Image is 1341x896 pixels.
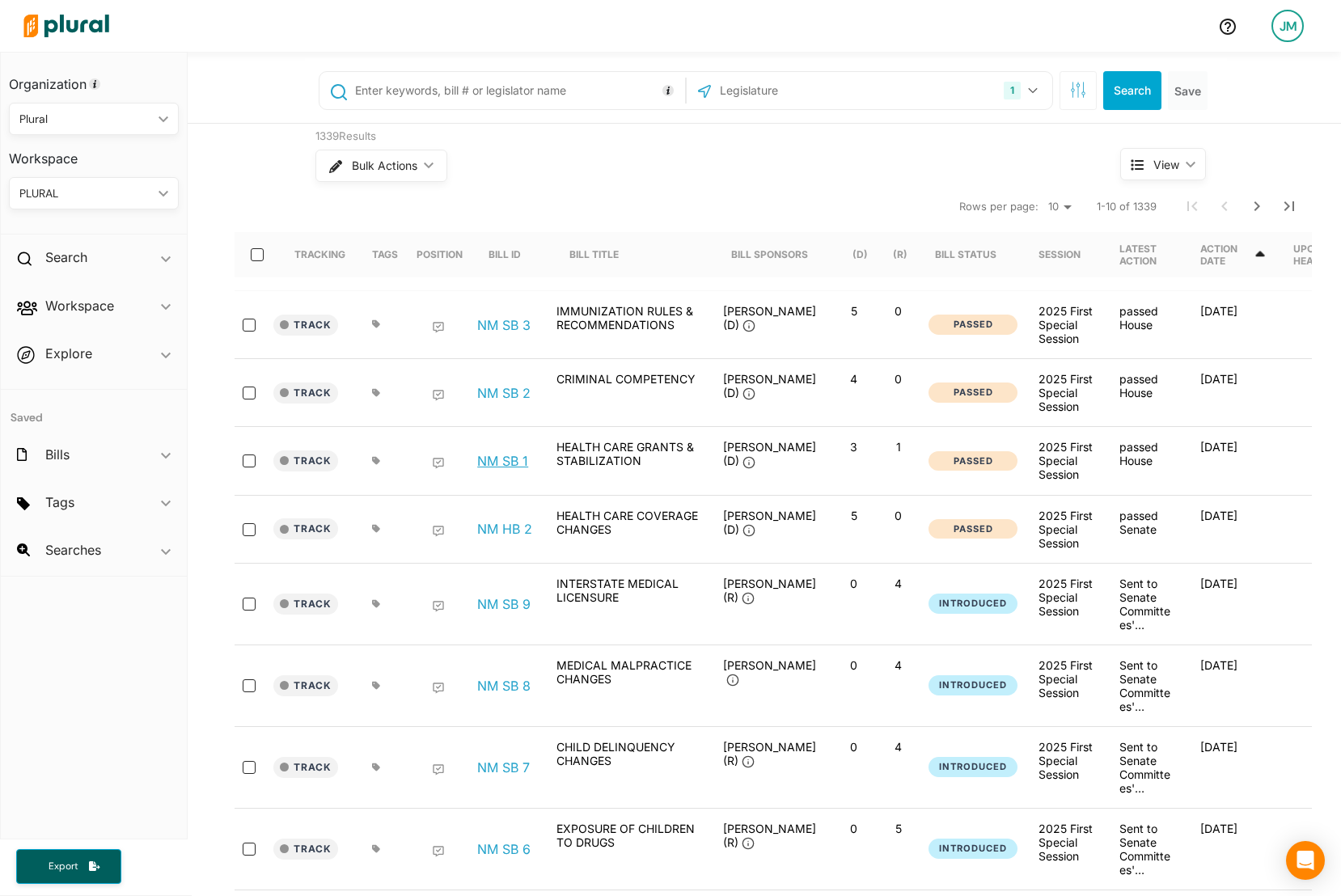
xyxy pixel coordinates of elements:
[1097,199,1157,215] span: 1-10 of 1339
[723,372,816,399] span: [PERSON_NAME] (D)
[273,518,338,539] button: Track
[882,372,914,386] p: 0
[959,199,1039,215] span: Rows per page:
[929,519,1017,539] button: Passed
[882,304,914,318] p: 0
[315,129,1060,145] div: 1339 Results
[1106,740,1187,795] div: Sent to Senate Committees' Committee
[929,451,1017,471] button: Passed
[243,598,256,611] input: select-row-state-nm-2025s1-sb9
[882,509,914,522] p: 0
[477,453,528,469] a: NM SB 1
[37,860,89,873] span: Export
[45,493,74,511] h2: Tags
[1153,156,1179,173] span: View
[372,248,398,260] div: Tags
[723,440,816,467] span: [PERSON_NAME] (D)
[1187,304,1280,345] div: [DATE]
[548,577,710,632] div: INTERSTATE MEDICAL LICENSURE
[45,248,87,266] h2: Search
[417,232,463,277] div: Position
[723,822,816,849] span: [PERSON_NAME] (R)
[432,682,445,695] div: Add Position Statement
[251,248,264,261] input: select-all-rows
[1187,509,1280,550] div: [DATE]
[294,248,345,260] div: Tracking
[372,456,381,466] div: Add tags
[1039,248,1081,260] div: Session
[294,232,345,277] div: Tracking
[838,304,869,318] p: 5
[273,450,338,471] button: Track
[45,344,92,362] h2: Explore
[893,232,907,277] div: (R)
[432,321,445,334] div: Add Position Statement
[935,248,996,260] div: Bill Status
[45,541,101,559] h2: Searches
[1039,577,1094,618] div: 2025 First Special Session
[1106,658,1187,713] div: Sent to Senate Committees' Committee
[87,77,102,91] div: Tooltip anchor
[273,757,338,778] button: Track
[852,248,868,260] div: (D)
[929,594,1017,614] button: Introduced
[1187,822,1280,877] div: [DATE]
[372,524,381,534] div: Add tags
[1208,190,1241,222] button: Previous Page
[838,658,869,672] p: 0
[723,304,816,332] span: [PERSON_NAME] (D)
[352,160,417,171] span: Bulk Actions
[243,387,256,399] input: select-row-state-nm-2025s1-sb2
[1106,372,1187,413] div: passed House
[882,740,914,754] p: 4
[477,317,531,333] a: NM SB 3
[372,763,381,772] div: Add tags
[9,135,179,171] h3: Workspace
[1200,232,1267,277] div: Action Date
[838,509,869,522] p: 5
[432,457,445,470] div: Add Position Statement
[1187,577,1280,632] div: [DATE]
[19,185,152,202] div: PLURAL
[477,385,531,401] a: NM SB 2
[1106,440,1187,481] div: passed House
[9,61,179,96] h3: Organization
[1106,822,1187,877] div: Sent to Senate Committees' Committee
[731,232,808,277] div: Bill Sponsors
[45,446,70,463] h2: Bills
[477,521,532,537] a: NM HB 2
[372,844,381,854] div: Add tags
[548,658,710,713] div: MEDICAL MALPRACTICE CHANGES
[243,523,256,536] input: select-row-state-nm-2025s1-hb2
[1119,232,1174,277] div: Latest Action
[661,83,675,98] div: Tooltip anchor
[723,577,816,604] span: [PERSON_NAME] (R)
[882,822,914,835] p: 5
[243,679,256,692] input: select-row-state-nm-2025s1-sb8
[273,382,338,404] button: Track
[489,232,535,277] div: Bill ID
[929,382,1017,403] button: Passed
[569,232,633,277] div: Bill Title
[548,740,710,795] div: CHILD DELINQUENCY CHANGES
[273,594,338,615] button: Track
[893,248,907,260] div: (R)
[372,388,381,398] div: Add tags
[477,759,530,776] a: NM SB 7
[997,75,1048,106] button: 1
[1039,232,1095,277] div: Session
[548,509,710,550] div: HEALTH CARE COVERAGE CHANGES
[243,319,256,332] input: select-row-state-nm-2025s1-sb3
[929,757,1017,777] button: Introduced
[1039,822,1094,863] div: 2025 First Special Session
[723,509,816,536] span: [PERSON_NAME] (D)
[723,740,816,767] span: [PERSON_NAME] (R)
[1039,372,1094,413] div: 2025 First Special Session
[1106,577,1187,632] div: Sent to Senate Committees' Committee
[1187,440,1280,481] div: [DATE]
[243,454,256,467] input: select-row-state-nm-2025s1-sb1
[432,600,445,613] div: Add Position Statement
[548,304,710,345] div: IMMUNIZATION RULES & RECOMMENDATIONS
[929,839,1017,859] button: Introduced
[432,763,445,776] div: Add Position Statement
